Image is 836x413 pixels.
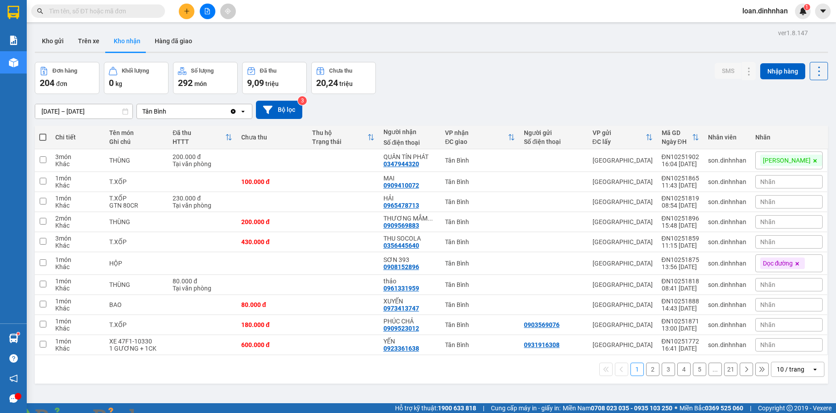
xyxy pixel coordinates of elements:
div: THÙNG [109,157,164,164]
div: VP nhận [445,129,508,136]
div: 180.000 đ [241,321,303,328]
div: 1 món [55,318,100,325]
img: icon-new-feature [799,7,807,15]
div: [GEOGRAPHIC_DATA] [593,321,653,328]
span: Nhãn [760,321,775,328]
div: ĐN10251772 [662,338,699,345]
div: Tân Bình [445,301,515,308]
div: thảo [383,278,437,285]
span: plus [184,8,190,14]
div: Chi tiết [55,134,100,141]
span: Miền Bắc [680,403,743,413]
div: Nhãn [755,134,823,141]
div: [GEOGRAPHIC_DATA] [593,301,653,308]
div: ĐN10251819 [662,195,699,202]
span: Cung cấp máy in - giấy in: [491,403,560,413]
div: HẢI [383,195,437,202]
div: XE 47F1-10330 [109,338,164,345]
div: Khác [55,345,100,352]
div: 16:04 [DATE] [662,160,699,168]
th: Toggle SortBy [657,126,704,149]
button: Khối lượng0kg [104,62,169,94]
span: Nhãn [760,341,775,348]
div: ĐN10251871 [662,318,699,325]
th: Toggle SortBy [588,126,657,149]
div: Đã thu [260,68,276,74]
span: triệu [265,80,279,87]
div: Số lượng [191,68,214,74]
div: 200.000 đ [173,153,232,160]
button: 5 [693,363,706,376]
th: Toggle SortBy [308,126,379,149]
button: file-add [200,4,215,19]
div: 100.000 đ [241,178,303,185]
div: Tân Bình [445,198,515,205]
span: caret-down [819,7,827,15]
div: 11:15 [DATE] [662,242,699,249]
div: 16:41 [DATE] [662,345,699,352]
div: QUÂN TÍN PHÁT [383,153,437,160]
div: VP gửi [593,129,646,136]
div: ĐN10251818 [662,278,699,285]
div: 1 GƯƠNG + 1CK [109,345,164,352]
div: 0347944320 [383,160,419,168]
div: ĐC lấy [593,138,646,145]
div: son.dinhnhan [708,321,746,328]
button: Số lượng292món [173,62,238,94]
button: 4 [677,363,691,376]
span: file-add [204,8,210,14]
div: [GEOGRAPHIC_DATA] [593,218,653,225]
button: caret-down [815,4,831,19]
div: 0903569076 [524,321,560,328]
div: 10 / trang [777,365,804,374]
div: THU SOCOLA [383,235,437,242]
div: ĐN10251902 [662,153,699,160]
input: Select a date range. [35,104,132,119]
span: Nhãn [760,281,775,288]
div: Tân Bình [445,218,515,225]
div: [GEOGRAPHIC_DATA] [593,281,653,288]
div: Số điện thoại [383,139,437,146]
span: Nhãn [760,178,775,185]
span: kg [115,80,122,87]
strong: 0369 525 060 [705,405,743,412]
div: Khác [55,305,100,312]
button: ... [708,363,722,376]
div: 0356445640 [383,242,419,249]
div: 200.000 đ [241,218,303,225]
div: Chưa thu [241,134,303,141]
div: ĐN10251888 [662,298,699,305]
div: 1 món [55,195,100,202]
div: 0965478713 [383,202,419,209]
div: 1 món [55,278,100,285]
div: 1 món [55,298,100,305]
span: đơn [56,80,67,87]
sup: 1 [804,4,810,10]
span: copyright [787,405,793,411]
strong: 1900 633 818 [438,405,476,412]
div: ĐN10251865 [662,175,699,182]
div: son.dinhnhan [708,198,746,205]
div: Khác [55,222,100,229]
input: Selected Tân Bình. [167,107,168,116]
div: 600.000 đ [241,341,303,348]
span: notification [9,374,18,383]
span: ... [428,215,433,222]
div: 0923361638 [383,345,419,352]
div: 13:56 [DATE] [662,263,699,270]
svg: open [239,108,247,115]
span: Miền Nam [563,403,672,413]
svg: open [811,366,819,373]
div: Khác [55,285,100,292]
div: son.dinhnhan [708,341,746,348]
div: son.dinhnhan [708,238,746,245]
div: 13:00 [DATE] [662,325,699,332]
div: HTTT [173,138,225,145]
span: question-circle [9,354,18,363]
span: 9,09 [247,78,264,88]
img: warehouse-icon [9,58,18,67]
div: [GEOGRAPHIC_DATA] [593,178,653,185]
span: Nhãn [760,301,775,308]
button: plus [179,4,194,19]
span: triệu [339,80,353,87]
